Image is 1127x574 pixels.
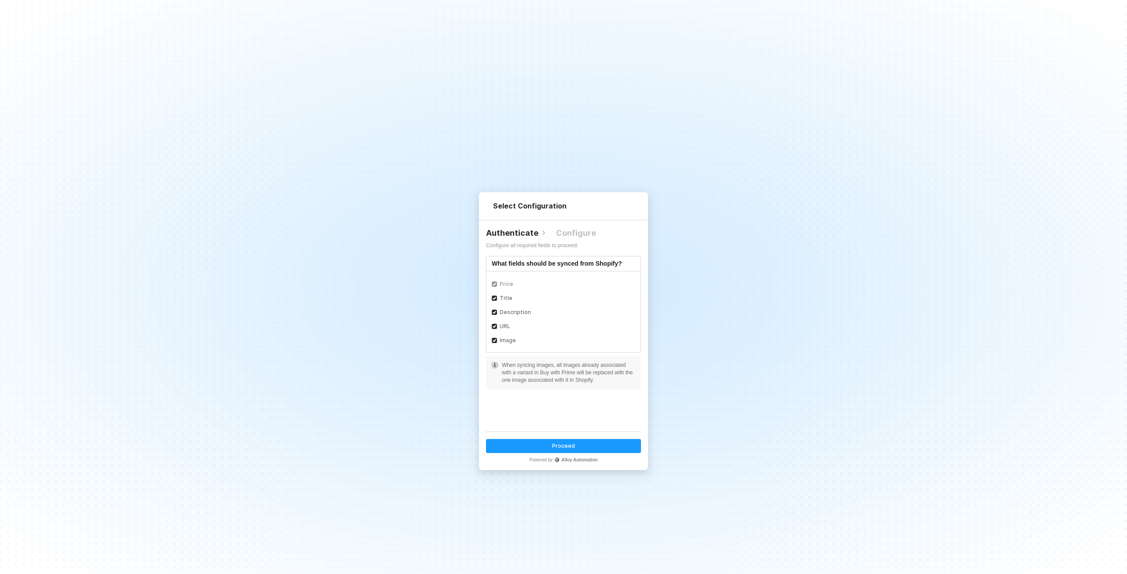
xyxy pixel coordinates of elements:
[500,294,512,302] div: Title
[502,362,636,384] p: When syncing images, all images already associated with a variant in Buy with Prime will be repla...
[556,227,596,238] div: Configure
[486,242,641,249] div: Configure all required fields to proceed.
[486,256,641,271] div: What fields should be synced from Shopify?
[500,336,516,344] div: Image
[552,442,575,450] div: Proceed
[554,457,597,463] div: Alloy Automation
[486,439,641,453] button: Proceed
[540,229,547,236] span: icon-arrow-right-small
[493,201,567,211] div: Select Configuration
[491,362,498,369] span: icon-info
[500,280,513,288] div: Price
[500,308,531,316] div: Description
[486,457,641,463] div: Powered by
[486,227,549,238] div: Authenticate
[500,322,510,330] div: URL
